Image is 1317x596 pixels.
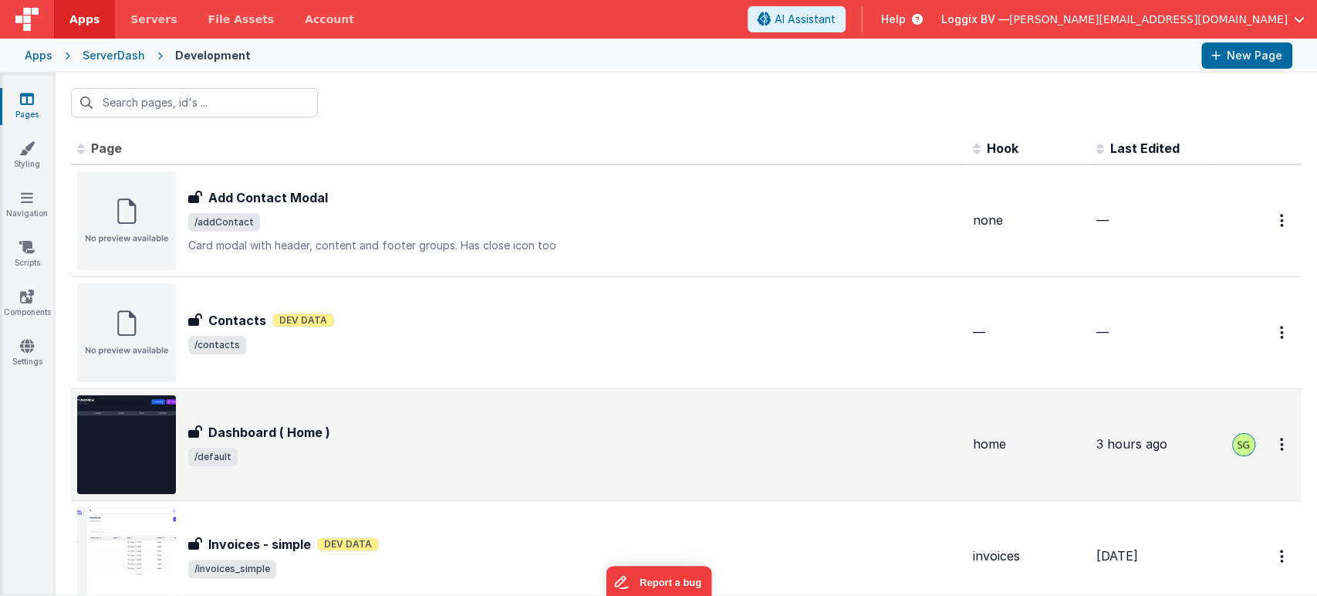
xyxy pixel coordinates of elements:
[1096,436,1167,452] span: 3 hours ago
[188,336,246,354] span: /contacts
[1271,205,1295,236] button: Options
[1271,428,1295,460] button: Options
[208,311,266,330] h3: Contacts
[188,213,260,232] span: /addContact
[188,238,961,253] p: Card modal with header, content and footer groups. Has close icon too
[987,141,1018,156] span: Hook
[188,448,238,466] span: /default
[1009,12,1288,27] span: [PERSON_NAME][EMAIL_ADDRESS][DOMAIN_NAME]
[69,12,100,27] span: Apps
[973,212,1084,229] div: none
[1271,317,1295,348] button: Options
[941,12,1009,27] span: Loggix BV —
[1233,434,1255,455] img: 497ae24fd84173162a2d7363e3b2f127
[1096,324,1109,340] span: —
[83,48,145,63] div: ServerDash
[775,12,836,27] span: AI Assistant
[71,88,318,117] input: Search pages, id's ...
[1096,548,1138,564] span: [DATE]
[973,435,1084,453] div: home
[748,6,846,32] button: AI Assistant
[1201,42,1292,69] button: New Page
[175,48,251,63] div: Development
[973,547,1084,565] div: invoices
[881,12,906,27] span: Help
[25,48,52,63] div: Apps
[272,313,334,327] span: Dev Data
[1110,141,1180,156] span: Last Edited
[941,12,1305,27] button: Loggix BV — [PERSON_NAME][EMAIL_ADDRESS][DOMAIN_NAME]
[208,12,275,27] span: File Assets
[1096,212,1109,228] span: —
[973,324,985,340] span: —
[188,560,276,578] span: /invoices_simple
[1271,540,1295,572] button: Options
[208,188,328,207] h3: Add Contact Modal
[317,537,379,551] span: Dev Data
[208,535,311,554] h3: Invoices - simple
[91,141,122,156] span: Page
[208,423,330,442] h3: Dashboard ( Home )
[130,12,177,27] span: Servers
